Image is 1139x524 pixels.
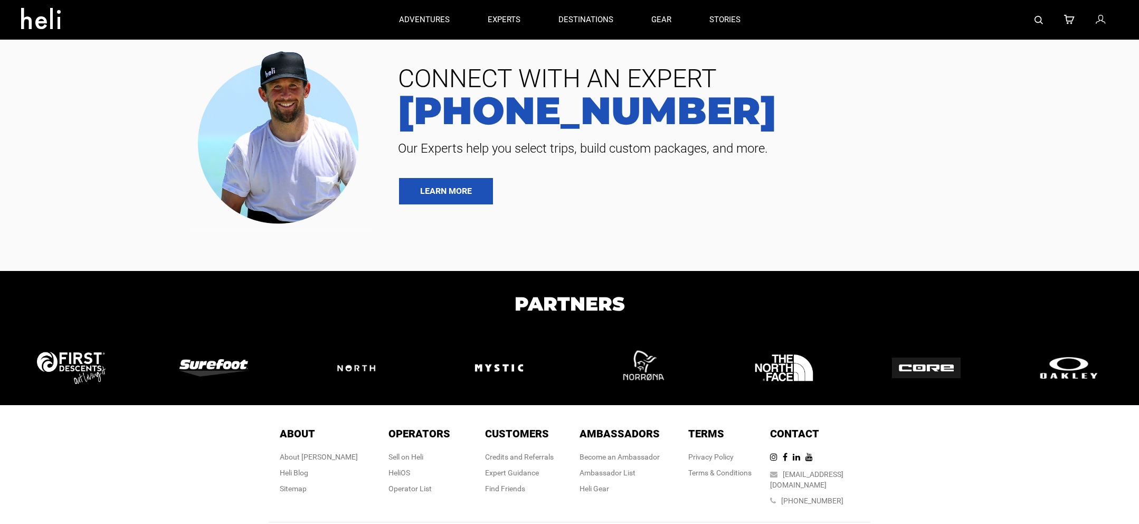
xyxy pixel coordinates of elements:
[892,358,961,379] img: logo
[485,483,554,494] div: Find Friends
[280,427,315,440] span: About
[580,453,660,461] a: Become an Ambassador
[280,452,358,462] div: About [PERSON_NAME]
[390,91,1123,129] a: [PHONE_NUMBER]
[399,14,450,25] p: adventures
[280,483,358,494] div: Sitemap
[781,497,843,505] a: [PHONE_NUMBER]
[1034,354,1103,381] img: logo
[189,42,374,229] img: contact our team
[388,469,410,477] a: HeliOS
[280,469,308,477] a: Heli Blog
[688,427,724,440] span: Terms
[37,352,106,383] img: logo
[388,452,450,462] div: Sell on Heli
[751,335,817,401] img: logo
[466,335,532,401] img: logo
[485,453,554,461] a: Credits and Referrals
[580,467,660,478] div: Ambassador List
[1034,16,1043,24] img: search-bar-icon.svg
[488,14,520,25] p: experts
[485,469,539,477] a: Expert Guidance
[688,453,734,461] a: Privacy Policy
[609,335,675,401] img: logo
[580,427,660,440] span: Ambassadors
[390,140,1123,157] span: Our Experts help you select trips, build custom packages, and more.
[688,469,752,477] a: Terms & Conditions
[485,427,549,440] span: Customers
[388,483,450,494] div: Operator List
[399,178,493,204] a: LEARN MORE
[558,14,613,25] p: destinations
[770,427,819,440] span: Contact
[322,350,391,386] img: logo
[770,470,843,489] a: [EMAIL_ADDRESS][DOMAIN_NAME]
[390,66,1123,91] span: CONNECT WITH AN EXPERT
[580,484,609,493] a: Heli Gear
[179,359,248,376] img: logo
[388,427,450,440] span: Operators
